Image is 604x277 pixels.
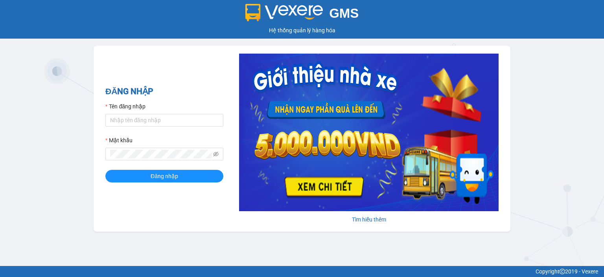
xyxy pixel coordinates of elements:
a: GMS [245,12,359,18]
img: logo 2 [245,4,323,21]
img: banner-0 [239,54,499,211]
button: Đăng nhập [105,170,223,182]
div: Hệ thống quản lý hàng hóa [2,26,602,35]
div: Copyright 2019 - Vexere [6,267,598,276]
span: GMS [329,6,359,20]
label: Mật khẩu [105,136,133,145]
input: Mật khẩu [110,150,212,158]
div: Tìm hiểu thêm [239,215,499,224]
span: eye-invisible [213,151,219,157]
h2: ĐĂNG NHẬP [105,85,223,98]
input: Tên đăng nhập [105,114,223,126]
label: Tên đăng nhập [105,102,145,111]
span: Đăng nhập [151,172,178,180]
span: copyright [560,269,565,274]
